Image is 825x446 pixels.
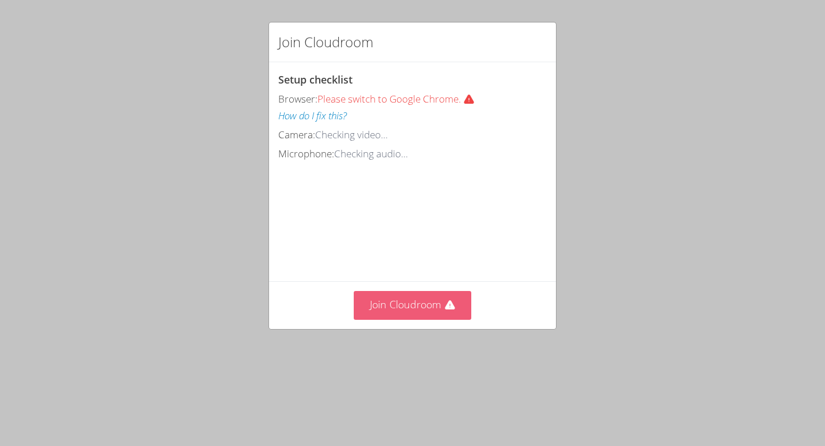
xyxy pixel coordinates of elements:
span: Checking video... [315,128,388,141]
span: Please switch to Google Chrome. [317,92,484,105]
span: Camera: [278,128,315,141]
span: Browser: [278,92,317,105]
button: Join Cloudroom [354,291,472,319]
button: How do I fix this? [278,108,347,124]
h2: Join Cloudroom [278,32,373,52]
span: Setup checklist [278,73,353,86]
span: Checking audio... [334,147,408,160]
span: Microphone: [278,147,334,160]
